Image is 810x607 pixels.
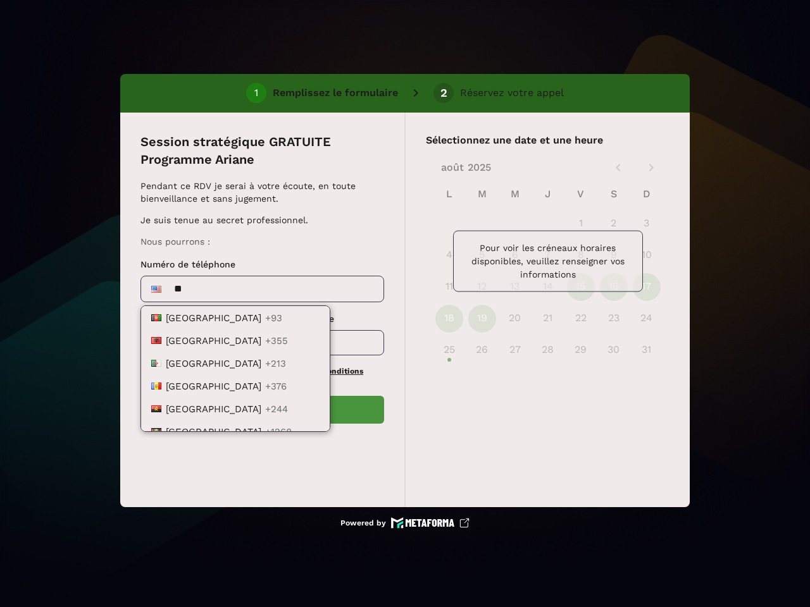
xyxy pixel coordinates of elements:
[166,358,261,369] span: [GEOGRAPHIC_DATA]
[340,517,470,529] a: Powered by
[464,241,632,281] p: Pour voir les créneaux horaires disponibles, veuillez renseigner vos informations
[140,133,384,168] p: Session stratégique GRATUITE Programme Ariane
[166,426,261,438] span: [GEOGRAPHIC_DATA]
[140,259,235,269] span: Numéro de téléphone
[140,235,380,248] p: Nous pourrons :
[265,312,282,324] span: +93
[140,180,380,205] p: Pendant ce RDV je serai à votre écoute, en toute bienveillance et sans jugement.
[340,518,386,528] p: Powered by
[460,85,564,101] p: Réservez votre appel
[265,358,286,369] span: +213
[144,279,169,299] div: United States: + 1
[265,335,288,346] span: +355
[265,426,292,438] span: +1268
[440,87,447,99] div: 2
[254,87,258,99] div: 1
[265,403,288,415] span: +244
[273,85,398,101] p: Remplissez le formulaire
[426,133,670,148] p: Sélectionnez une date et une heure
[166,381,261,392] span: [GEOGRAPHIC_DATA]
[140,214,380,226] p: Je suis tenue au secret professionnel.
[265,381,287,392] span: +376
[166,403,261,415] span: [GEOGRAPHIC_DATA]
[166,312,261,324] span: [GEOGRAPHIC_DATA]
[166,335,261,346] span: [GEOGRAPHIC_DATA]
